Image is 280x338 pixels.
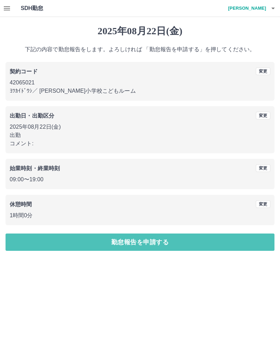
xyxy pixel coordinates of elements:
button: 勤怠報告を申請する [6,234,274,251]
h1: 2025年08月22日(金) [6,25,274,37]
p: 1時間0分 [10,211,270,220]
p: ﾖﾂｶｲﾄﾞｳｼ ／ [PERSON_NAME]小学校こどもルーム [10,87,270,95]
button: 変更 [256,67,270,75]
button: 変更 [256,200,270,208]
p: 2025年08月22日(金) [10,123,270,131]
p: 42065021 [10,79,270,87]
button: 変更 [256,112,270,119]
b: 始業時刻・終業時刻 [10,165,60,171]
p: コメント: [10,139,270,148]
button: 変更 [256,164,270,172]
p: 下記の内容で勤怠報告をします。よろしければ 「勤怠報告を申請する」を押してください。 [6,45,274,54]
b: 契約コード [10,68,38,74]
b: 出勤日・出勤区分 [10,113,54,119]
b: 休憩時間 [10,201,32,207]
p: 出勤 [10,131,270,139]
p: 09:00 〜 19:00 [10,175,270,184]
